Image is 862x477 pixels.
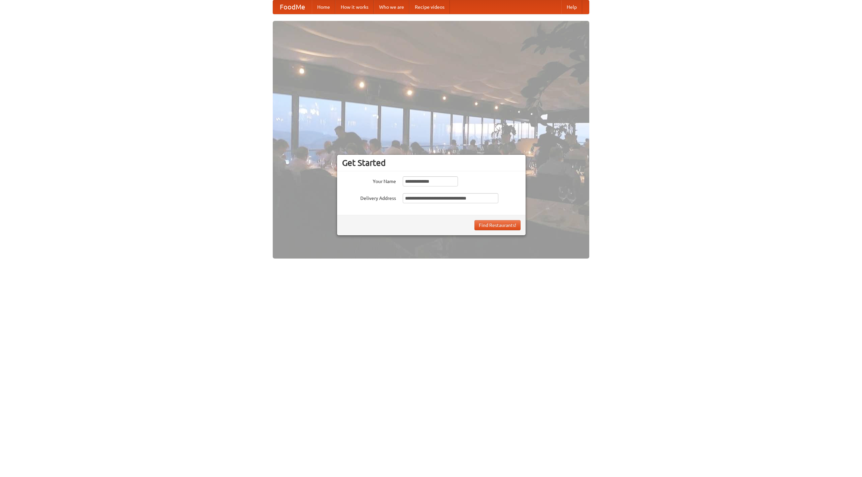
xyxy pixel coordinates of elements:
h3: Get Started [342,158,521,168]
a: How it works [335,0,374,14]
button: Find Restaurants! [474,220,521,230]
label: Delivery Address [342,193,396,202]
a: Recipe videos [409,0,450,14]
a: Who we are [374,0,409,14]
label: Your Name [342,176,396,185]
a: FoodMe [273,0,312,14]
a: Help [561,0,582,14]
a: Home [312,0,335,14]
